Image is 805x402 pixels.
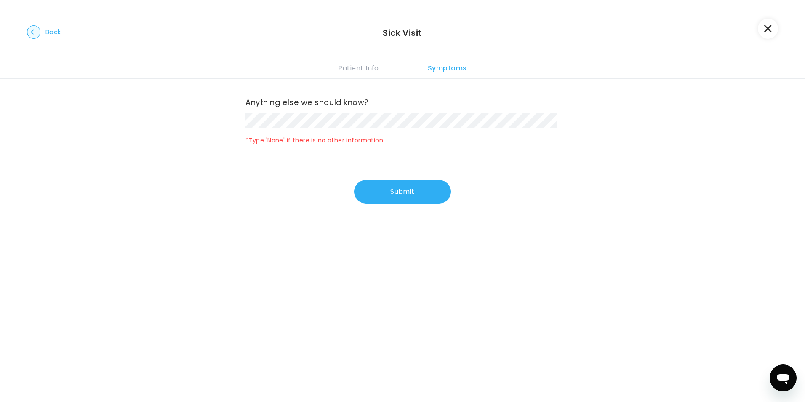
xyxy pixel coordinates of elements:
h3: Sick Visit [383,27,422,39]
iframe: Button to launch messaging window, conversation in progress [770,364,797,391]
label: Anything else we should know? [245,96,560,109]
button: Submit [354,180,451,204]
button: Symptoms [408,56,487,78]
span: Back [45,26,61,38]
span: *Type 'None' if there is no other information. [245,135,384,145]
button: Back [27,25,61,39]
button: Patient Info [318,56,399,78]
